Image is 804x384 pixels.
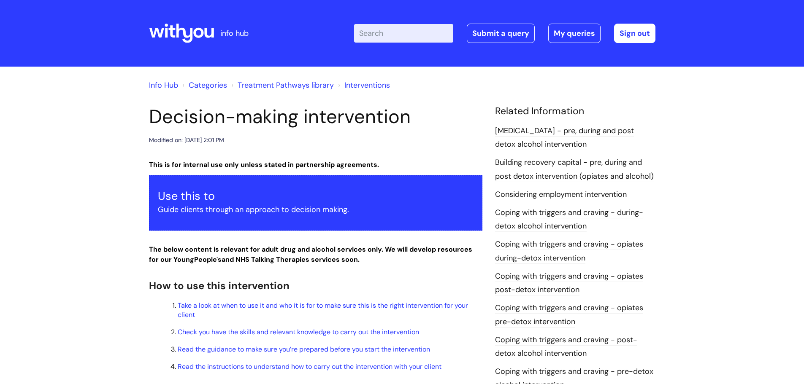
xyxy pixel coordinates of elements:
a: Read the instructions to understand how to carry out the intervention with your client [178,362,441,371]
strong: This is for internal use only unless stated in partnership agreements. [149,160,379,169]
li: Treatment Pathways library [229,78,334,92]
h3: Use this to [158,189,474,203]
a: Coping with triggers and craving - opiates during-detox intervention [495,239,643,263]
a: Categories [189,80,227,90]
a: Coping with triggers and craving - opiates pre-detox intervention [495,303,643,327]
h1: Decision-making intervention [149,105,482,128]
div: | - [354,24,655,43]
a: Building recovery capital - pre, during and post detox intervention (opiates and alcohol) [495,157,654,182]
a: Read the guidance to make sure you’re prepared before you start the intervention [178,345,430,354]
h4: Related Information [495,105,655,117]
a: Sign out [614,24,655,43]
a: [MEDICAL_DATA] - pre, during and post detox alcohol intervention [495,126,634,150]
a: Interventions [344,80,390,90]
strong: People's [194,255,222,264]
a: Check you have the skills and relevant knowledge to carry out the intervention [178,328,419,336]
a: Info Hub [149,80,178,90]
p: Guide clients through an approach to decision making. [158,203,474,216]
a: Considering employment intervention [495,189,627,200]
a: Coping with triggers and craving - opiates post-detox intervention [495,271,643,295]
a: Coping with triggers and craving - during-detox alcohol intervention [495,207,643,232]
a: Treatment Pathways library [238,80,334,90]
strong: The below content is relevant for adult drug and alcohol services only. We will develop resources... [149,245,472,264]
li: Interventions [336,78,390,92]
input: Search [354,24,453,43]
a: Take a look at when to use it and who it is for to make sure this is the right intervention for y... [178,301,468,319]
p: info hub [220,27,249,40]
div: Modified on: [DATE] 2:01 PM [149,135,224,145]
span: How to use this intervention [149,279,290,292]
li: Solution home [180,78,227,92]
a: Coping with triggers and craving - post-detox alcohol intervention [495,335,637,359]
a: Submit a query [467,24,535,43]
a: My queries [548,24,601,43]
